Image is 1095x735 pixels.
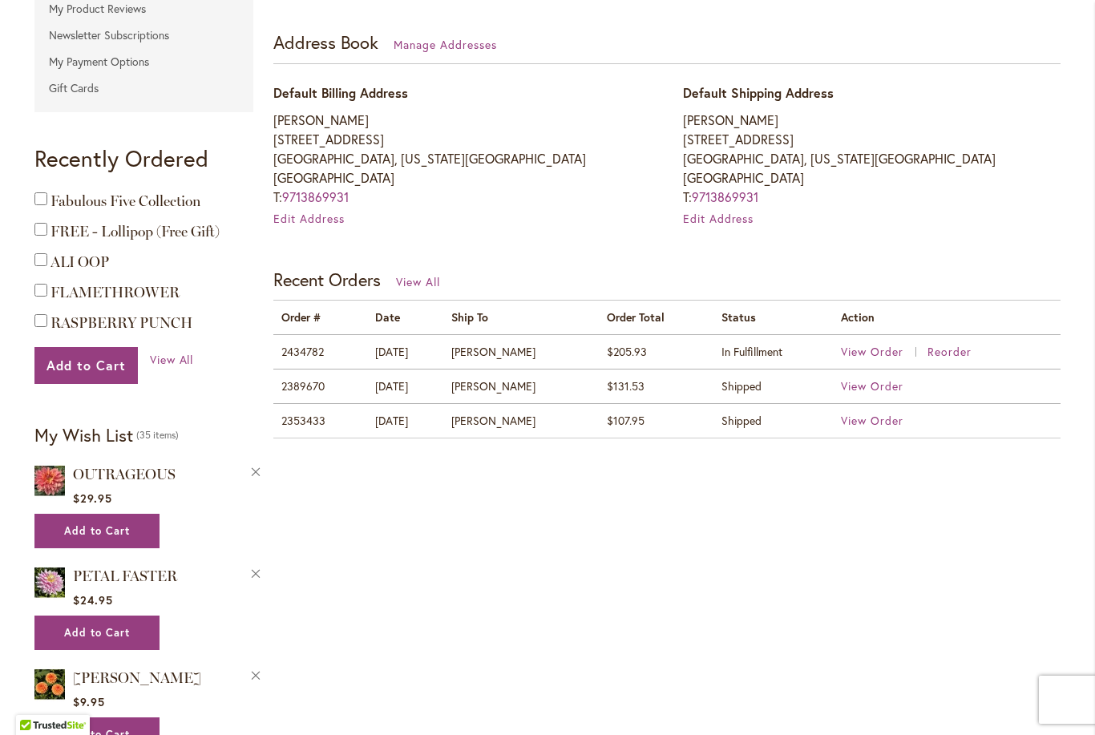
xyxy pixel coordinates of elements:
[841,344,903,359] span: View Order
[367,301,443,334] th: Date
[34,462,65,502] a: OUTRAGEOUS
[273,301,367,334] th: Order #
[841,344,924,359] a: View Order
[713,334,833,369] td: In Fulfillment
[273,268,381,291] strong: Recent Orders
[73,669,201,687] a: [PERSON_NAME]
[34,666,65,705] a: AMBER QUEEN
[273,334,367,369] td: 2434782
[136,429,179,441] span: 35 items
[394,37,497,52] a: Manage Addresses
[34,347,138,384] button: Add to Cart
[607,413,644,428] span: $107.95
[273,30,378,54] strong: Address Book
[841,378,903,394] a: View Order
[607,378,644,394] span: $131.53
[282,188,349,205] a: 9713869931
[273,211,345,226] a: Edit Address
[683,84,834,101] span: Default Shipping Address
[73,466,176,483] a: OUTRAGEOUS
[713,403,833,438] td: Shipped
[34,564,65,600] img: PETAL FASTER
[396,274,440,289] a: View All
[34,564,65,604] a: PETAL FASTER
[34,143,208,173] strong: Recently Ordered
[713,301,833,334] th: Status
[73,694,105,709] span: $9.95
[34,514,160,548] button: Add to Cart
[51,284,180,301] a: FLAMETHROWER
[367,334,443,369] td: [DATE]
[683,111,1061,207] address: [PERSON_NAME] [STREET_ADDRESS] [GEOGRAPHIC_DATA], [US_STATE][GEOGRAPHIC_DATA] [GEOGRAPHIC_DATA] T:
[841,413,903,428] a: View Order
[150,352,194,367] span: View All
[34,666,65,702] img: AMBER QUEEN
[692,188,758,205] a: 9713869931
[51,314,192,332] a: RASPBERRY PUNCH
[34,423,133,446] strong: My Wish List
[51,223,220,240] span: FREE - Lollipop (Free Gift)
[273,84,408,101] span: Default Billing Address
[367,369,443,403] td: [DATE]
[73,567,177,585] a: PETAL FASTER
[443,403,599,438] td: [PERSON_NAME]
[51,253,109,271] a: ALI OOP
[73,592,113,608] span: $24.95
[273,111,651,207] address: [PERSON_NAME] [STREET_ADDRESS] [GEOGRAPHIC_DATA], [US_STATE][GEOGRAPHIC_DATA] [GEOGRAPHIC_DATA] T:
[34,23,253,47] a: Newsletter Subscriptions
[12,678,57,723] iframe: Launch Accessibility Center
[51,192,201,210] a: Fabulous Five Collection
[64,626,130,640] span: Add to Cart
[443,334,599,369] td: [PERSON_NAME]
[607,344,647,359] span: $205.93
[150,352,194,368] a: View All
[34,50,253,74] a: My Payment Options
[73,491,112,506] span: $29.95
[34,616,160,650] button: Add to Cart
[273,403,367,438] td: 2353433
[683,211,754,226] a: Edit Address
[443,369,599,403] td: [PERSON_NAME]
[713,369,833,403] td: Shipped
[34,76,253,100] a: Gift Cards
[367,403,443,438] td: [DATE]
[599,301,713,334] th: Order Total
[927,344,972,359] a: Reorder
[46,357,126,374] span: Add to Cart
[34,462,65,499] img: OUTRAGEOUS
[443,301,599,334] th: Ship To
[833,301,1061,334] th: Action
[64,524,130,538] span: Add to Cart
[273,369,367,403] td: 2389670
